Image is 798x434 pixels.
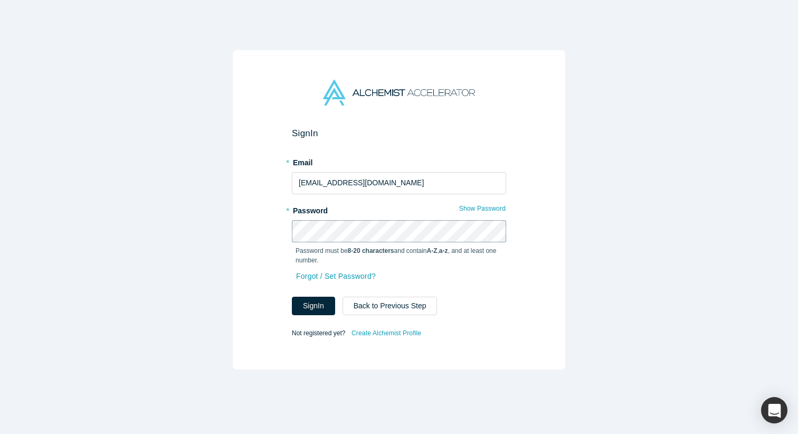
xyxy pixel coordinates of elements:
button: Show Password [459,202,506,215]
button: SignIn [292,297,335,315]
strong: A-Z [427,247,438,254]
a: Forgot / Set Password? [296,267,376,286]
button: Back to Previous Step [343,297,438,315]
label: Password [292,202,506,216]
span: Not registered yet? [292,329,345,336]
strong: 8-20 characters [348,247,394,254]
a: Create Alchemist Profile [351,326,422,340]
img: Alchemist Accelerator Logo [323,80,475,106]
h2: Sign In [292,128,506,139]
p: Password must be and contain , , and at least one number. [296,246,502,265]
label: Email [292,154,506,168]
strong: a-z [439,247,448,254]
